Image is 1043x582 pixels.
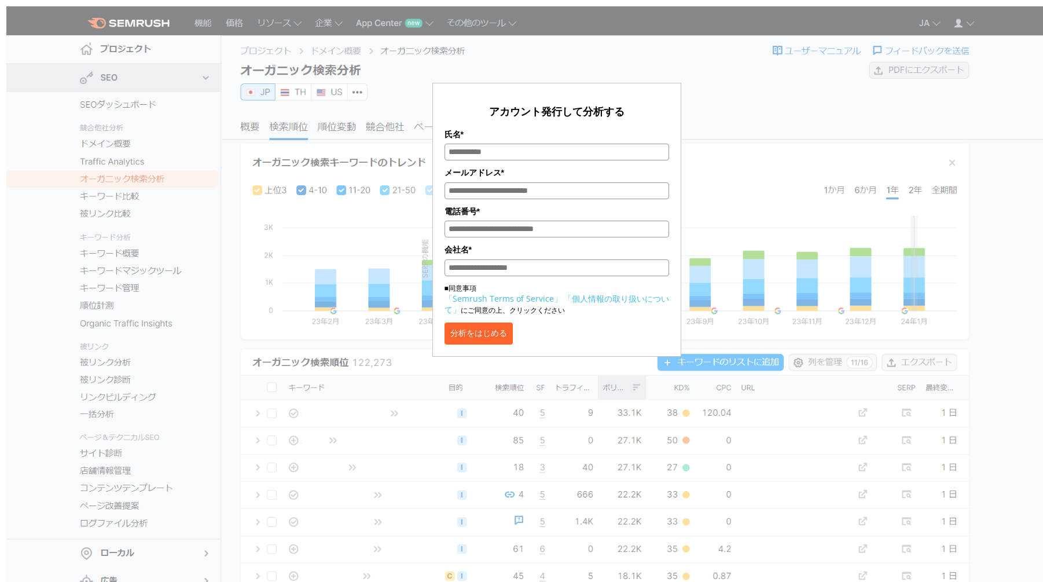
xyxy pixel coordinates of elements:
[445,166,669,179] label: メールアドレス*
[445,323,513,345] button: 分析をはじめる
[489,104,625,118] span: アカウント発行して分析する
[445,293,669,315] a: 「個人情報の取り扱いについて」
[445,293,562,304] a: 「Semrush Terms of Service」
[445,205,669,218] label: 電話番号*
[445,283,669,316] p: ■同意事項 にご同意の上、クリックください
